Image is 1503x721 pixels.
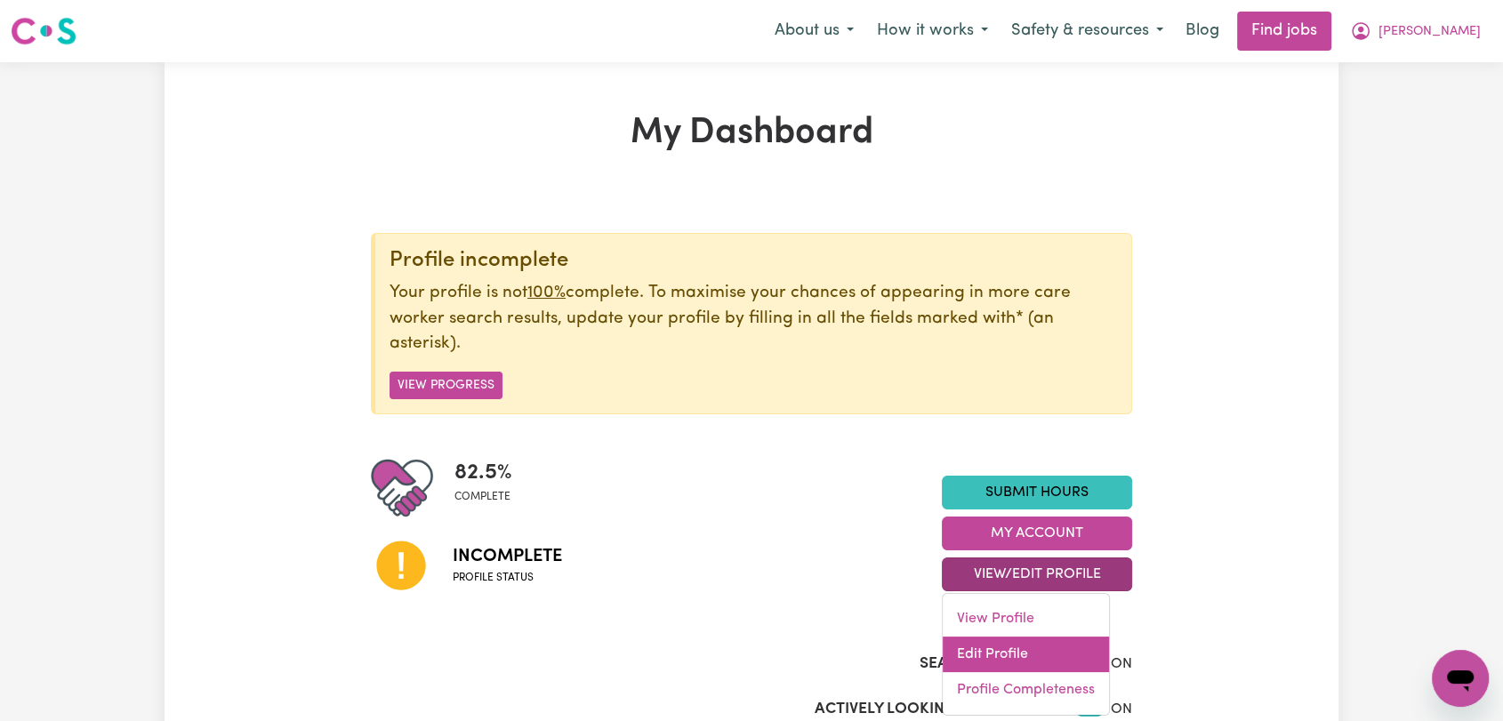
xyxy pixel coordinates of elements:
[1237,12,1331,51] a: Find jobs
[942,593,1110,716] div: View/Edit Profile
[942,557,1132,591] button: View/Edit Profile
[942,517,1132,550] button: My Account
[920,653,1054,676] label: Search Visibility
[527,284,566,301] u: 100%
[1111,657,1132,671] span: ON
[943,601,1109,637] a: View Profile
[943,672,1109,708] a: Profile Completeness
[453,543,562,570] span: Incomplete
[1432,650,1489,707] iframe: Button to launch messaging window
[371,112,1132,155] h1: My Dashboard
[942,476,1132,509] a: Submit Hours
[11,11,76,52] a: Careseekers logo
[390,372,502,399] button: View Progress
[454,457,512,489] span: 82.5 %
[943,637,1109,672] a: Edit Profile
[865,12,1000,50] button: How it works
[1378,22,1481,42] span: [PERSON_NAME]
[1111,702,1132,717] span: ON
[1175,12,1230,51] a: Blog
[815,698,1054,721] label: Actively Looking for Clients
[390,248,1117,274] div: Profile incomplete
[1338,12,1492,50] button: My Account
[454,489,512,505] span: complete
[1000,12,1175,50] button: Safety & resources
[763,12,865,50] button: About us
[454,457,526,519] div: Profile completeness: 82.5%
[11,15,76,47] img: Careseekers logo
[453,570,562,586] span: Profile status
[390,281,1117,357] p: Your profile is not complete. To maximise your chances of appearing in more care worker search re...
